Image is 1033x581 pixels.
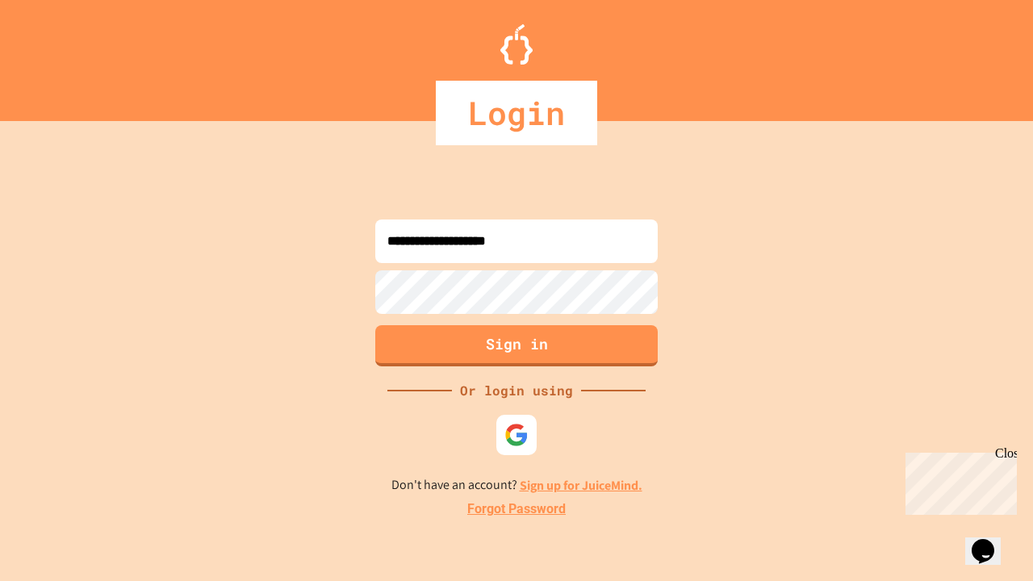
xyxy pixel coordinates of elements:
img: google-icon.svg [504,423,529,447]
div: Chat with us now!Close [6,6,111,102]
a: Forgot Password [467,499,566,519]
img: Logo.svg [500,24,533,65]
div: Login [436,81,597,145]
div: Or login using [452,381,581,400]
button: Sign in [375,325,658,366]
p: Don't have an account? [391,475,642,495]
iframe: chat widget [965,516,1017,565]
iframe: chat widget [899,446,1017,515]
a: Sign up for JuiceMind. [520,477,642,494]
